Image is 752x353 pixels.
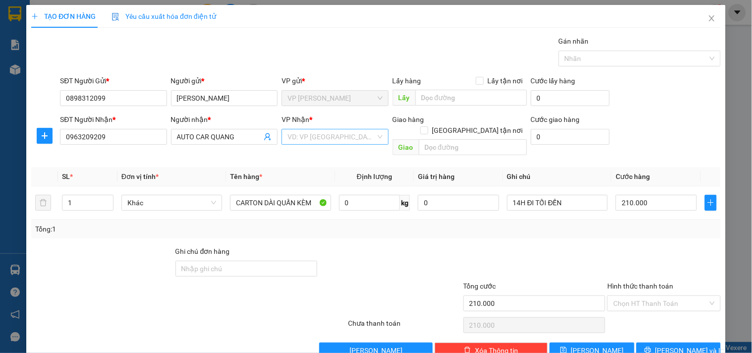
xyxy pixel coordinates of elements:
[121,173,159,180] span: Đơn vị tính
[484,75,527,86] span: Lấy tận nơi
[112,13,119,21] img: icon
[393,139,419,155] span: Giao
[418,195,499,211] input: 0
[531,90,610,106] input: Cước lấy hàng
[112,12,216,20] span: Yêu cầu xuất hóa đơn điện tử
[347,318,462,335] div: Chưa thanh toán
[60,75,167,86] div: SĐT Người Gửi
[705,195,717,211] button: plus
[698,5,726,33] button: Close
[531,116,580,123] label: Cước giao hàng
[35,195,51,211] button: delete
[60,114,167,125] div: SĐT Người Nhận
[418,173,455,180] span: Giá trị hàng
[264,133,272,141] span: user-add
[31,13,38,20] span: plus
[531,77,576,85] label: Cước lấy hàng
[708,14,716,22] span: close
[288,91,382,106] span: VP Lê Hồng Phong
[616,173,650,180] span: Cước hàng
[31,12,96,20] span: TẠO ĐƠN HÀNG
[400,195,410,211] span: kg
[175,261,318,277] input: Ghi chú đơn hàng
[282,75,388,86] div: VP gửi
[705,199,716,207] span: plus
[35,224,291,235] div: Tổng: 1
[171,75,278,86] div: Người gửi
[393,116,424,123] span: Giao hàng
[230,195,331,211] input: VD: Bàn, Ghế
[607,282,673,290] label: Hình thức thanh toán
[37,128,53,144] button: plus
[62,173,70,180] span: SL
[419,139,527,155] input: Dọc đường
[37,132,52,140] span: plus
[393,77,421,85] span: Lấy hàng
[463,282,496,290] span: Tổng cước
[357,173,392,180] span: Định lượng
[503,167,612,186] th: Ghi chú
[531,129,610,145] input: Cước giao hàng
[507,195,608,211] input: Ghi Chú
[428,125,527,136] span: [GEOGRAPHIC_DATA] tận nơi
[415,90,527,106] input: Dọc đường
[171,114,278,125] div: Người nhận
[127,195,216,210] span: Khác
[282,116,309,123] span: VP Nhận
[175,247,230,255] label: Ghi chú đơn hàng
[393,90,415,106] span: Lấy
[230,173,262,180] span: Tên hàng
[559,37,589,45] label: Gán nhãn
